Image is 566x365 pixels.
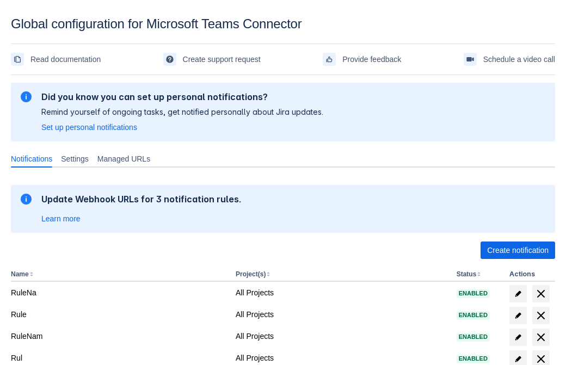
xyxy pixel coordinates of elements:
[483,51,555,68] span: Schedule a video call
[325,55,334,64] span: feedback
[41,213,81,224] a: Learn more
[11,352,227,363] div: Rul
[457,270,477,278] button: Status
[466,55,475,64] span: videoCall
[457,334,490,340] span: Enabled
[464,51,555,68] a: Schedule a video call
[342,51,401,68] span: Provide feedback
[97,153,150,164] span: Managed URLs
[514,333,522,342] span: edit
[487,242,549,259] span: Create notification
[41,194,242,205] h2: Update Webhook URLs for 3 notification rules.
[20,193,33,206] span: information
[236,270,266,278] button: Project(s)
[20,90,33,103] span: information
[13,55,22,64] span: documentation
[11,153,52,164] span: Notifications
[41,122,137,133] a: Set up personal notifications
[236,287,448,298] div: All Projects
[514,311,522,320] span: edit
[11,270,29,278] button: Name
[457,290,490,296] span: Enabled
[236,352,448,363] div: All Projects
[11,16,555,32] div: Global configuration for Microsoft Teams Connector
[41,91,323,102] h2: Did you know you can set up personal notifications?
[457,356,490,362] span: Enabled
[11,331,227,342] div: RuleNam
[514,355,522,363] span: edit
[323,51,401,68] a: Provide feedback
[30,51,101,68] span: Read documentation
[11,309,227,320] div: Rule
[163,51,261,68] a: Create support request
[505,268,555,282] th: Actions
[183,51,261,68] span: Create support request
[11,287,227,298] div: RuleNa
[61,153,89,164] span: Settings
[457,312,490,318] span: Enabled
[514,289,522,298] span: edit
[165,55,174,64] span: support
[236,331,448,342] div: All Projects
[236,309,448,320] div: All Projects
[534,309,547,322] span: delete
[11,51,101,68] a: Read documentation
[534,287,547,300] span: delete
[41,107,323,117] p: Remind yourself of ongoing tasks, get notified personally about Jira updates.
[534,331,547,344] span: delete
[481,242,555,259] button: Create notification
